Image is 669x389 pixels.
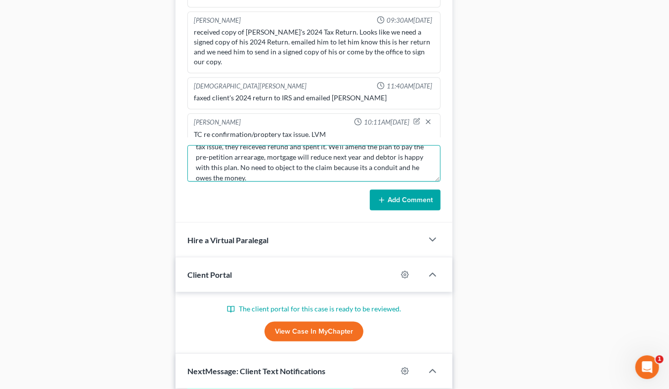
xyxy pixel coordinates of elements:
[187,235,268,245] span: Hire a Virtual Paralegal
[635,355,659,379] iframe: Intercom live chat
[194,130,434,160] div: TC re confirmation/proptery tax issue. LVM Debtor is being taxed at 6% causing large projected es...
[187,304,441,314] p: The client portal for this case is ready to be reviewed.
[187,366,325,376] span: NextMessage: Client Text Notifications
[387,82,432,91] span: 11:40AM[DATE]
[194,16,241,26] div: [PERSON_NAME]
[387,16,432,26] span: 09:30AM[DATE]
[370,190,441,211] button: Add Comment
[364,118,409,128] span: 10:11AM[DATE]
[194,28,434,67] div: received copy of [PERSON_NAME]'s 2024 Tax Return. Looks like we need a signed copy of his 2024 Re...
[656,355,664,363] span: 1
[194,82,307,91] div: [DEMOGRAPHIC_DATA][PERSON_NAME]
[265,322,363,342] a: View Case in MyChapter
[187,270,232,279] span: Client Portal
[194,118,241,128] div: [PERSON_NAME]
[194,93,434,103] div: faxed client's 2024 return to IRS and emailed [PERSON_NAME]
